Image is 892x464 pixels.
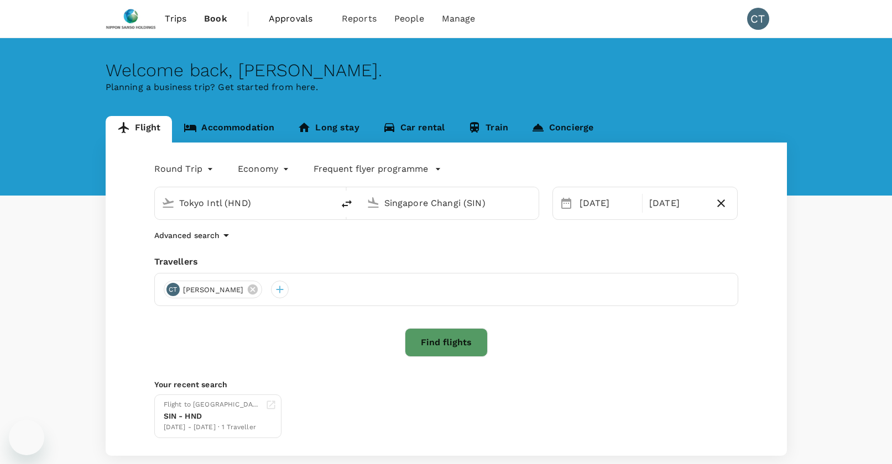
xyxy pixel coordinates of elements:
div: [DATE] [575,192,640,214]
input: Depart from [179,194,310,212]
a: Flight [106,116,173,143]
div: CT[PERSON_NAME] [164,281,263,298]
iframe: Button to launch messaging window [9,420,44,455]
a: Concierge [520,116,605,143]
p: Frequent flyer programme [314,162,428,176]
span: Manage [442,12,476,25]
div: Travellers [154,255,738,268]
span: People [394,12,424,25]
div: Flight to [GEOGRAPHIC_DATA] [164,399,261,410]
button: Advanced search [154,229,233,242]
div: Welcome back , [PERSON_NAME] . [106,60,787,81]
button: Frequent flyer programme [314,162,441,176]
div: [DATE] - [DATE] · 1 Traveller [164,422,261,433]
span: Book [204,12,227,25]
button: Open [326,202,328,204]
button: delete [333,191,360,217]
input: Going to [384,194,515,212]
p: Your recent search [154,379,738,390]
a: Accommodation [172,116,286,143]
img: Nippon Sanso Holdings Singapore Pte Ltd [106,7,157,31]
div: CT [747,8,769,30]
button: Open [531,202,533,204]
span: [PERSON_NAME] [176,284,251,296]
button: Find flights [405,328,488,357]
p: Planning a business trip? Get started from here. [106,81,787,94]
span: Reports [342,12,377,25]
a: Train [456,116,520,143]
div: Round Trip [154,160,216,178]
div: [DATE] [645,192,710,214]
div: SIN - HND [164,410,261,422]
div: Economy [238,160,291,178]
p: Advanced search [154,230,220,241]
span: Trips [165,12,186,25]
a: Long stay [286,116,371,143]
a: Car rental [371,116,457,143]
span: Approvals [269,12,324,25]
div: CT [166,283,180,296]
